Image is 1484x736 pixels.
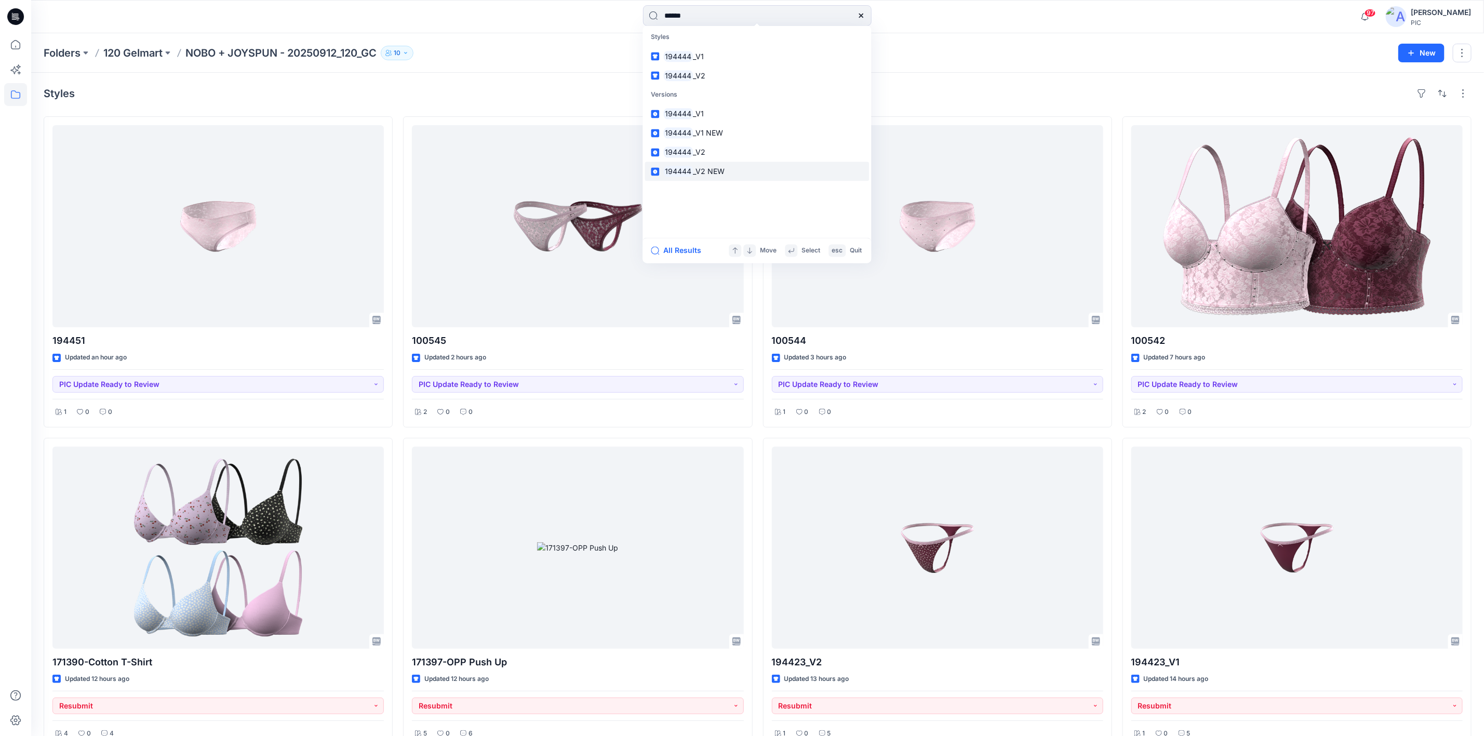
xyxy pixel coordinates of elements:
[693,148,705,157] span: _V2
[693,52,704,61] span: _V1
[645,104,870,124] a: 194444_V1
[1365,9,1376,17] span: 97
[1411,6,1471,19] div: [PERSON_NAME]
[1144,352,1206,363] p: Updated 7 hours ago
[645,124,870,143] a: 194444_V1 NEW
[44,87,75,100] h4: Styles
[827,407,832,418] p: 0
[664,166,693,178] mark: 194444
[651,245,708,257] button: All Results
[108,407,112,418] p: 0
[693,71,705,80] span: _V2
[446,407,450,418] p: 0
[412,655,743,670] p: 171397-OPP Push Up
[1131,125,1463,327] a: 100542
[1411,19,1471,26] div: PIC
[1131,655,1463,670] p: 194423_V1
[784,674,849,685] p: Updated 13 hours ago
[645,47,870,66] a: 194444_V1
[802,245,821,256] p: Select
[772,447,1103,649] a: 194423_V2
[412,447,743,649] a: 171397-OPP Push Up
[52,333,384,348] p: 194451
[394,47,400,59] p: 10
[784,352,847,363] p: Updated 3 hours ago
[664,146,693,158] mark: 194444
[645,162,870,181] a: 194444_V2 NEW
[805,407,809,418] p: 0
[412,125,743,327] a: 100545
[424,674,489,685] p: Updated 12 hours ago
[850,245,862,256] p: Quit
[645,143,870,162] a: 194444_V2
[693,167,725,176] span: _V2 NEW
[772,655,1103,670] p: 194423_V2
[772,125,1103,327] a: 100544
[44,46,81,60] a: Folders
[783,407,786,418] p: 1
[664,108,693,120] mark: 194444
[52,125,384,327] a: 194451
[1144,674,1209,685] p: Updated 14 hours ago
[469,407,473,418] p: 0
[52,655,384,670] p: 171390-Cotton T-Shirt
[664,127,693,139] mark: 194444
[772,333,1103,348] p: 100544
[65,674,129,685] p: Updated 12 hours ago
[1386,6,1407,27] img: avatar
[664,50,693,62] mark: 194444
[1131,333,1463,348] p: 100542
[52,447,384,649] a: 171390-Cotton T-Shirt
[645,85,870,104] p: Versions
[645,28,870,47] p: Styles
[693,129,723,138] span: _V1 NEW
[1398,44,1445,62] button: New
[645,66,870,85] a: 194444_V2
[381,46,413,60] button: 10
[423,407,427,418] p: 2
[1143,407,1146,418] p: 2
[185,46,377,60] p: NOBO + JOYSPUN - 20250912_120_GC
[85,407,89,418] p: 0
[832,245,843,256] p: esc
[103,46,163,60] a: 120 Gelmart
[64,407,66,418] p: 1
[693,110,704,118] span: _V1
[664,70,693,82] mark: 194444
[1165,407,1169,418] p: 0
[424,352,486,363] p: Updated 2 hours ago
[760,245,777,256] p: Move
[1131,447,1463,649] a: 194423_V1
[1188,407,1192,418] p: 0
[412,333,743,348] p: 100545
[65,352,127,363] p: Updated an hour ago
